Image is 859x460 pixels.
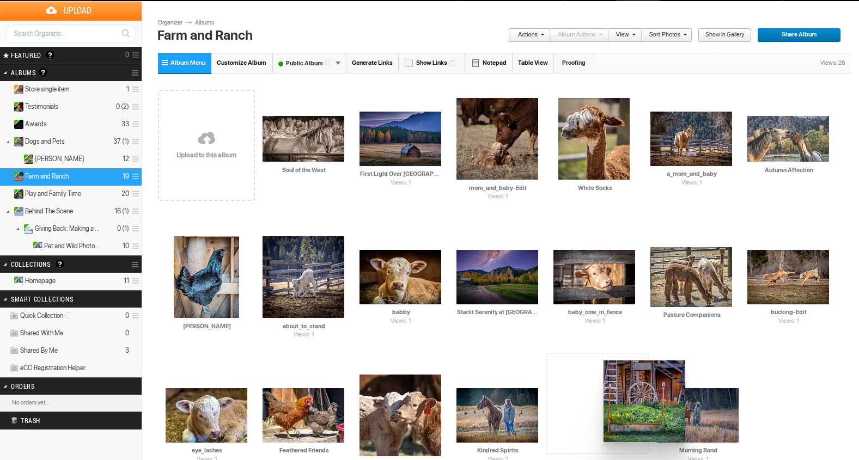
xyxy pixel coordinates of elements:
[747,317,830,326] span: Views: 1
[263,116,344,162] img: 20221012_Mulholland_07242_LuminarNeo-edit-Edit.webp
[550,28,602,42] a: Album Actions
[174,236,239,318] img: 20250801_Mulholland_41893-Edit-Edit.webp
[20,311,75,320] span: Quick Collection
[9,207,24,216] ins: Public Album
[131,257,142,272] a: Collection Options
[11,412,112,428] h2: Trash
[456,446,539,456] input: Kindred Spirits
[360,308,442,317] input: babby
[263,330,345,340] span: Views: 1
[650,310,733,320] input: Pasture Companions
[9,364,19,373] img: ico_album_coll.png
[12,399,50,406] b: No orders yet...
[657,446,740,456] input: Morning Bond
[273,60,335,67] font: Public Album
[263,446,345,456] input: Feathered Friends
[166,321,248,331] input: Verna Mae
[263,165,345,175] input: Soul of the West
[360,317,442,326] span: Views: 1
[1,120,11,128] a: Expand
[456,250,538,304] img: 20221013_Mulholland_-2.webp
[650,179,733,188] span: Views: 1
[554,53,594,73] a: Proofing
[13,1,142,20] span: Upload
[553,308,636,317] input: baby_cow_in_fence
[698,28,744,42] span: Show in Gallery
[608,28,636,42] a: View
[456,183,539,193] input: mom_and_baby-Edit
[360,375,441,456] img: two_babies.webp
[698,28,752,42] a: Show in Gallery
[604,360,685,442] img: 20221013_Mulholland_07622_LuminarNeo-edit.webp
[9,189,24,199] ins: Public Album
[9,137,24,146] ins: Public Album
[11,291,102,307] h2: Smart Collections
[44,242,101,250] span: Pet and Wild Photography
[8,51,41,59] span: FEATURED
[11,152,21,160] a: Expand
[25,120,47,128] span: Awards
[9,311,19,321] img: ico_album_quick.png
[28,242,43,251] ins: Public Album
[513,53,554,73] a: Table View
[9,120,24,129] ins: Public Album
[657,388,739,443] img: horse_in_field.webp
[650,112,732,166] img: a_mom_and_baby.webp
[747,308,830,317] input: bucking-Edit
[650,169,733,179] input: a_mom_and_baby
[9,329,19,338] img: ico_album_coll.png
[35,224,102,233] span: Giving Back: Making a Difference...
[9,102,24,112] ins: Public Album
[360,112,441,166] img: 7R47200_LuminarNeo-edit.webp
[10,222,25,235] a: Collapse
[115,24,136,42] a: Search
[263,388,344,443] img: 20250801_Mulholland_42339.webp
[553,250,635,304] img: baby_cow_in_fence.webp
[11,256,102,272] h2: Collections
[642,28,687,42] a: Sort Photos
[747,165,830,175] input: Autumn Affection
[263,321,345,331] input: about_to_stand
[465,53,513,73] a: Notepad
[35,155,84,163] span: Reggie
[747,116,829,162] img: 20221012_Mulholland_07211_LuminarNeo-edit.webp
[5,24,136,43] input: Search Organizer...
[1,189,11,198] a: Expand
[25,277,56,285] span: Homepage
[1,277,11,285] a: Expand
[553,183,636,193] input: White Socks
[20,329,63,338] span: Shared With Me
[456,98,538,180] img: mom_and_baby-Edit.webp
[360,169,442,179] input: First Light Over Glacier Ranch
[20,239,31,247] a: Expand
[166,446,248,456] input: eye_lashes
[1,172,11,180] a: Collapse
[456,388,538,443] img: sue_and_poppy.webp
[25,137,65,146] span: Dogs and Pets
[166,388,247,443] img: eye_lashes.webp
[9,85,24,94] ins: Unlisted Album
[20,364,86,372] span: eCO Registration Helper
[553,317,636,326] span: Views: 1
[1,102,11,111] a: Expand
[25,207,73,216] span: Behind The Scene
[9,277,24,286] ins: Public Collection
[346,53,399,73] a: Generate Links
[192,19,225,27] a: Albums
[19,155,34,164] ins: Public Album
[456,192,539,201] span: Views: 1
[25,102,58,111] span: Testimonials
[360,179,442,188] span: Views: 1
[360,250,441,304] img: babby.webp
[20,346,58,355] span: Shared By Me
[456,308,539,317] input: Starlit Serenity at Rock Creek
[650,247,732,307] img: 20250801_Mulholland_42160-Edit.webp
[19,224,34,234] ins: Public Album
[815,53,851,73] div: Views: 26
[170,59,205,66] span: Album Menu
[757,28,833,42] span: Share Album
[399,53,465,73] a: Show Links
[217,59,266,66] span: Customize Album
[9,346,19,355] img: ico_album_coll.png
[11,378,102,394] h2: Orders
